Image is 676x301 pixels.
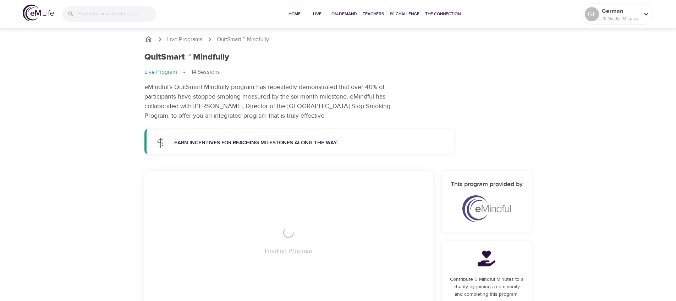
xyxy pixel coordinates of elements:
[191,68,220,76] p: 14 Sessions
[450,179,523,190] h6: This program provided by
[144,35,532,44] nav: breadcrumb
[390,10,419,18] span: 1% Challenge
[286,10,303,18] span: Home
[167,35,203,44] a: Live Programs
[144,52,229,62] h1: QuitSmart ™ Mindfully
[462,195,511,222] img: eMindful%20logo%20%281%29.png
[265,246,312,256] p: Loading Program
[602,7,639,15] p: German
[144,82,411,121] p: eMindful's QuitSmart Mindfully program has repeatedly demonstrated that over 40% of participants ...
[450,276,523,298] p: Contribute 0 Mindful Minutes to a charity by joining a community and completing this program.
[363,10,384,18] span: Teachers
[602,15,639,22] p: 75 Mindful Minutes
[331,10,357,18] span: On-Demand
[77,6,156,22] input: Find programs, teachers, etc...
[144,68,532,77] nav: breadcrumb
[217,35,269,44] p: QuitSmart ™ Mindfully
[174,139,446,147] p: Earn incentives for reaching milestones along the way.
[309,10,326,18] span: Live
[585,7,599,21] div: GF
[23,5,54,21] img: logo
[144,68,177,76] p: Live Program
[425,10,461,18] span: The Connection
